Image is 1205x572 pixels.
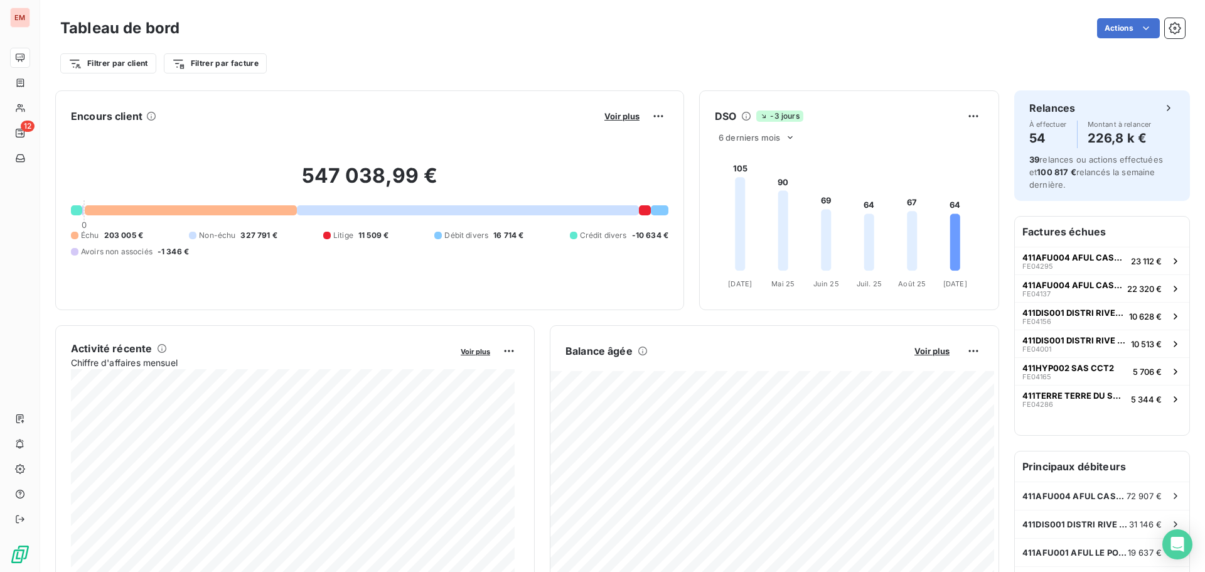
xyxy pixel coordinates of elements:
button: 411AFU004 AFUL CASABONAFE0413722 320 € [1015,274,1189,302]
h4: 54 [1029,128,1067,148]
span: 0 [82,220,87,230]
button: Voir plus [457,345,494,357]
span: 16 714 € [493,230,523,241]
span: Débit divers [444,230,488,241]
span: 12 [21,121,35,132]
button: Filtrer par client [60,53,156,73]
h2: 547 038,99 € [71,163,668,201]
span: 10 628 € [1129,311,1162,321]
span: 411TERRE TERRE DU SUD CONSTRUCTIONS [1022,391,1126,401]
span: 11 509 € [358,230,388,241]
span: FE04001 [1022,345,1051,353]
tspan: Juil. 25 [857,279,882,288]
button: 411AFU004 AFUL CASABONAFE0429523 112 € [1015,247,1189,274]
span: Voir plus [604,111,640,121]
span: 23 112 € [1131,256,1162,266]
span: 411HYP002 SAS CCT2 [1022,363,1114,373]
span: 5 344 € [1131,394,1162,404]
button: Filtrer par facture [164,53,267,73]
span: FE04137 [1022,290,1051,298]
span: Avoirs non associés [81,246,153,257]
div: Open Intercom Messenger [1162,529,1192,559]
span: 411DIS001 DISTRI RIVE GAUCHE [1022,519,1129,529]
span: FE04156 [1022,318,1051,325]
span: 411AFU004 AFUL CASABONA [1022,252,1126,262]
span: -10 634 € [632,230,668,241]
h6: Activité récente [71,341,152,356]
h6: DSO [715,109,736,124]
span: relances ou actions effectuées et relancés la semaine dernière. [1029,154,1163,190]
span: 203 005 € [104,230,143,241]
span: 5 706 € [1133,367,1162,377]
tspan: Mai 25 [771,279,795,288]
span: 19 637 € [1128,548,1162,558]
span: 327 791 € [240,230,277,241]
span: FE04286 [1022,401,1053,408]
span: 411AFU004 AFUL CASABONA [1022,280,1122,290]
span: 411DIS001 DISTRI RIVE GAUCHE [1022,308,1124,318]
span: Non-échu [199,230,235,241]
span: 411DIS001 DISTRI RIVE GAUCHE [1022,335,1126,345]
span: -3 jours [756,111,803,122]
button: 411DIS001 DISTRI RIVE GAUCHEFE0415610 628 € [1015,302,1189,330]
span: Échu [81,230,99,241]
span: 31 146 € [1129,519,1162,529]
span: 10 513 € [1131,339,1162,349]
span: 22 320 € [1127,284,1162,294]
tspan: [DATE] [728,279,752,288]
span: Crédit divers [580,230,627,241]
button: 411TERRE TERRE DU SUD CONSTRUCTIONSFE042865 344 € [1015,385,1189,413]
span: 72 907 € [1127,491,1162,501]
h6: Relances [1029,100,1075,116]
span: Litige [333,230,353,241]
tspan: [DATE] [943,279,967,288]
h4: 226,8 k € [1088,128,1152,148]
button: Voir plus [911,345,953,357]
span: À effectuer [1029,121,1067,128]
h3: Tableau de bord [60,17,179,40]
h6: Factures échues [1015,217,1189,247]
span: 411AFU001 AFUL LE PORT SACRE COEUR [1022,548,1128,558]
button: Actions [1097,18,1160,38]
span: 39 [1029,154,1039,165]
span: Chiffre d'affaires mensuel [71,356,452,369]
span: -1 346 € [158,246,189,257]
div: EM [10,8,30,28]
span: FE04295 [1022,262,1053,270]
span: Voir plus [461,347,490,356]
span: Voir plus [914,346,950,356]
span: FE04165 [1022,373,1051,380]
h6: Encours client [71,109,142,124]
button: 411HYP002 SAS CCT2FE041655 706 € [1015,357,1189,385]
span: 411AFU004 AFUL CASABONA [1022,491,1127,501]
h6: Balance âgée [565,343,633,359]
tspan: Août 25 [898,279,926,288]
button: Voir plus [601,111,643,122]
button: 411DIS001 DISTRI RIVE GAUCHEFE0400110 513 € [1015,330,1189,357]
h6: Principaux débiteurs [1015,451,1189,482]
span: 100 817 € [1037,167,1076,177]
img: Logo LeanPay [10,544,30,564]
span: Montant à relancer [1088,121,1152,128]
span: 6 derniers mois [719,132,780,143]
tspan: Juin 25 [813,279,839,288]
